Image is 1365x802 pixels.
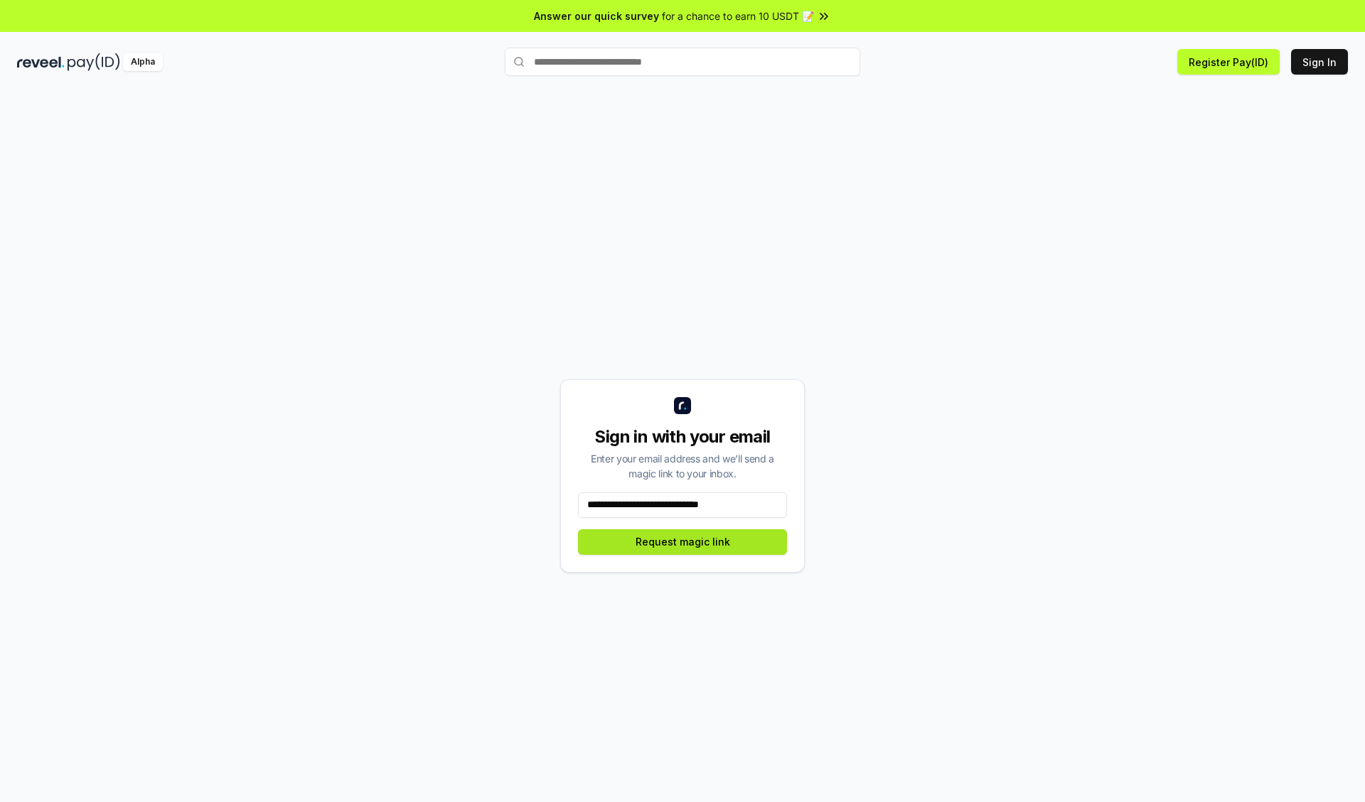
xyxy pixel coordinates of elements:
span: for a chance to earn 10 USDT 📝 [662,9,814,23]
div: Enter your email address and we’ll send a magic link to your inbox. [578,451,787,481]
div: Sign in with your email [578,426,787,448]
div: Alpha [123,53,163,71]
button: Sign In [1291,49,1348,75]
img: pay_id [68,53,120,71]
img: reveel_dark [17,53,65,71]
button: Register Pay(ID) [1177,49,1280,75]
span: Answer our quick survey [534,9,659,23]
img: logo_small [674,397,691,414]
button: Request magic link [578,529,787,555]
